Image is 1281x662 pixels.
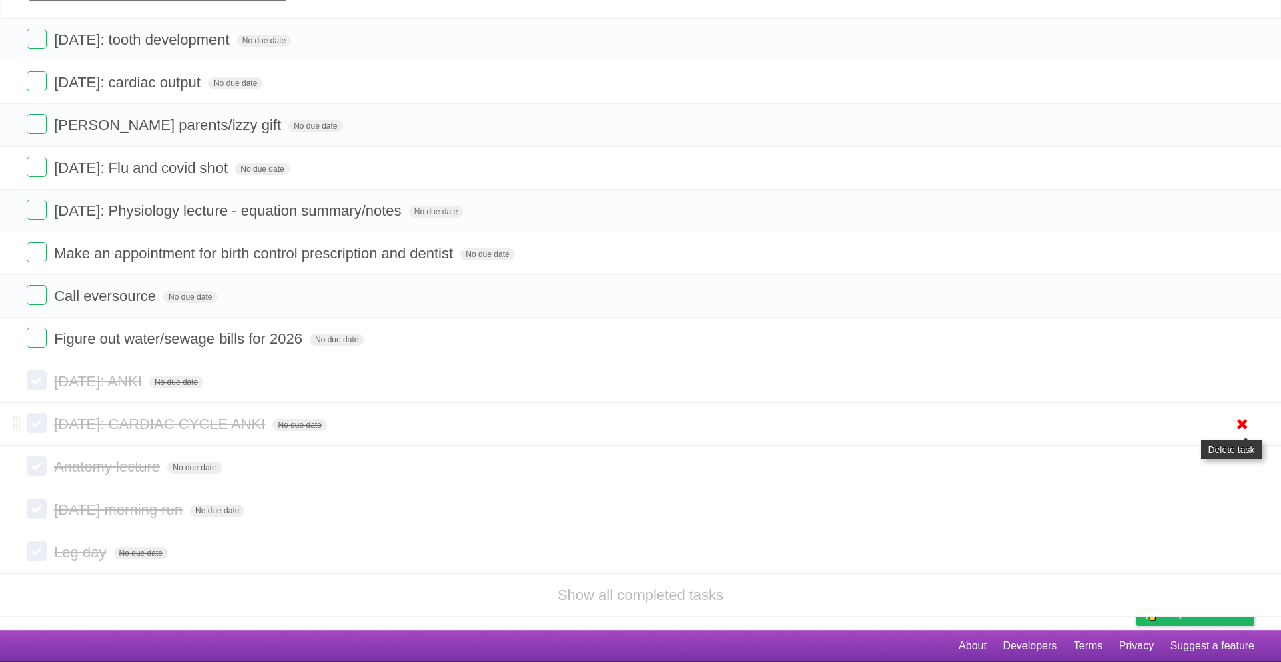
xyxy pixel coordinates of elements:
[27,499,47,519] label: Done
[54,416,268,432] span: [DATE]: CARDIAC CYCLE ANKI
[1003,633,1057,659] a: Developers
[237,35,291,47] span: No due date
[114,547,168,559] span: No due date
[54,544,109,561] span: Leg day
[27,370,47,390] label: Done
[27,285,47,305] label: Done
[54,74,204,91] span: [DATE]: cardiac output
[409,206,463,218] span: No due date
[27,29,47,49] label: Done
[27,114,47,134] label: Done
[27,328,47,348] label: Done
[1164,602,1248,625] span: Buy me a coffee
[54,245,456,262] span: Make an appointment for birth control prescription and dentist
[27,456,47,476] label: Done
[54,31,233,48] span: [DATE]: tooth development
[167,462,222,474] span: No due date
[27,200,47,220] label: Done
[54,501,186,518] span: [DATE] morning run
[558,587,723,603] a: Show all completed tasks
[54,330,306,347] span: Figure out water/sewage bills for 2026
[27,71,47,91] label: Done
[163,291,218,303] span: No due date
[235,163,289,175] span: No due date
[288,120,342,132] span: No due date
[1074,633,1103,659] a: Terms
[54,159,231,176] span: [DATE]: Flu and covid shot
[27,157,47,177] label: Done
[310,334,364,346] span: No due date
[27,413,47,433] label: Done
[54,288,159,304] span: Call eversource
[54,202,404,219] span: [DATE]: Physiology lecture - equation summary/notes
[1170,633,1254,659] a: Suggest a feature
[27,242,47,262] label: Done
[272,419,326,431] span: No due date
[1119,633,1154,659] a: Privacy
[149,376,203,388] span: No due date
[54,117,284,133] span: [PERSON_NAME] parents/izzy gift
[208,77,262,89] span: No due date
[959,633,987,659] a: About
[190,505,244,517] span: No due date
[54,373,145,390] span: [DATE]: ANKI
[27,541,47,561] label: Done
[460,248,514,260] span: No due date
[54,458,163,475] span: Anatomy lecture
